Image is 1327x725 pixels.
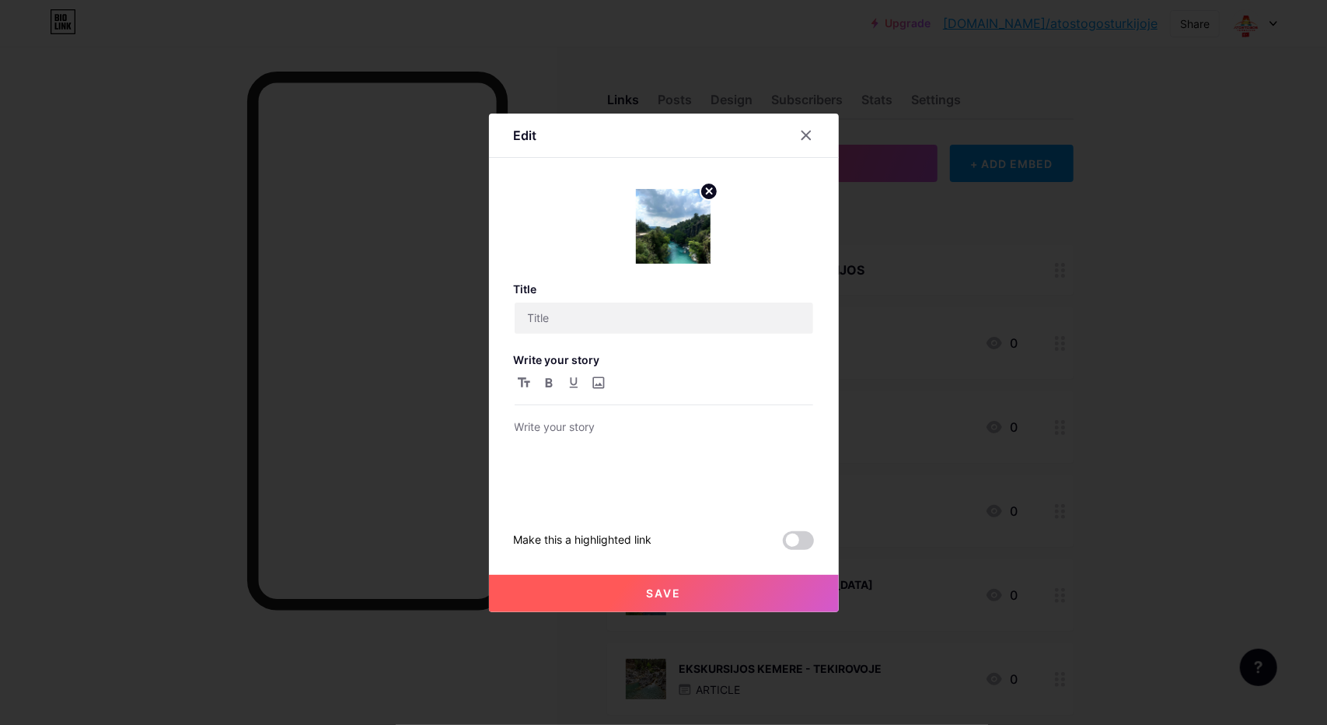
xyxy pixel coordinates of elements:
h3: Title [514,282,814,296]
div: Edit [514,126,537,145]
div: Make this a highlighted link [514,531,652,550]
h3: Write your story [514,353,814,366]
span: Save [646,587,681,600]
input: Title [515,303,813,334]
button: Save [489,575,839,612]
img: link_thumbnail [636,189,711,264]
